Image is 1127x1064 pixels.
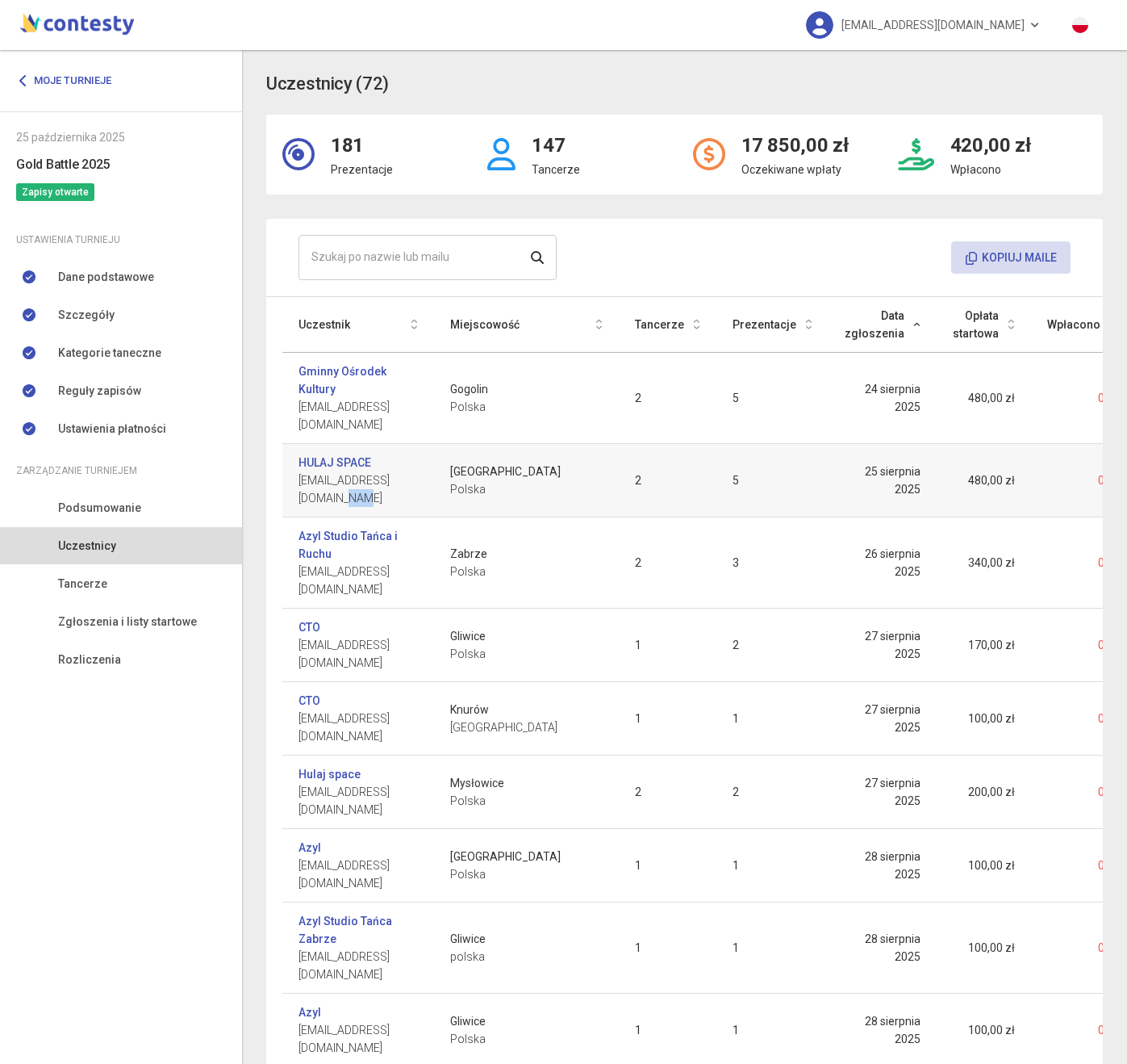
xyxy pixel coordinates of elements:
[298,765,361,783] a: Hulaj space
[58,613,197,630] span: Zgłoszenia i listy startowe
[619,682,716,756] td: 1
[716,682,829,756] td: 1
[716,756,829,829] td: 2
[298,1021,418,1057] span: [EMAIL_ADDRESS][DOMAIN_NAME]
[937,756,1031,829] td: 200,00 zł
[829,682,937,756] td: 27 sierpnia 2025
[298,783,418,819] span: [EMAIL_ADDRESS][DOMAIN_NAME]
[16,231,226,249] div: Ustawienia turnieju
[331,161,393,178] p: Prezentacje
[450,645,603,663] span: Polska
[450,463,603,480] span: [GEOGRAPHIC_DATA]
[266,70,389,98] h3: Uczestnicy (72)
[450,563,603,580] span: Polska
[450,792,603,810] span: Polska
[829,903,937,994] td: 28 sierpnia 2025
[532,161,580,178] p: Tancerze
[298,710,418,745] span: [EMAIL_ADDRESS][DOMAIN_NAME]
[450,865,603,883] span: Polska
[298,912,418,948] a: Azyl Studio Tańca Zabrze
[829,517,937,609] td: 26 sierpnia 2025
[298,948,418,983] span: [EMAIL_ADDRESS][DOMAIN_NAME]
[450,627,603,645] span: Gliwice
[619,353,716,444] td: 2
[716,517,829,609] td: 3
[58,575,107,593] span: Tancerze
[450,380,603,398] span: Gogolin
[716,444,829,517] td: 5
[450,718,603,736] span: [GEOGRAPHIC_DATA]
[829,609,937,682] td: 27 sierpnia 2025
[58,344,161,362] span: Kategorie taneczne
[58,268,154,286] span: Dane podstawowe
[829,353,937,444] td: 24 sierpnia 2025
[58,382,141,400] span: Reguły zapisów
[829,297,937,353] th: Data zgłoszenia
[298,636,418,672] span: [EMAIL_ADDRESS][DOMAIN_NAME]
[450,398,603,416] span: Polska
[619,297,716,353] th: Tancerze
[58,420,166,438] span: Ustawienia płatności
[450,930,603,948] span: Gliwice
[298,471,418,507] span: [EMAIL_ADDRESS][DOMAIN_NAME]
[619,903,716,994] td: 1
[829,444,937,517] td: 25 sierpnia 2025
[937,444,1031,517] td: 480,00 zł
[16,66,123,95] a: Moje turnieje
[298,362,418,398] a: Gminny Ośrodek Kultury
[298,1003,321,1021] a: Azyl
[450,480,603,498] span: Polska
[1047,316,1100,333] span: Wpłacono
[716,353,829,444] td: 5
[619,829,716,903] td: 1
[58,306,115,324] span: Szczegóły
[716,903,829,994] td: 1
[950,161,1031,178] p: Wpłacono
[716,609,829,682] td: 2
[58,499,141,517] span: Podsumowanie
[937,517,1031,609] td: 340,00 zł
[450,774,603,792] span: Mysłowice
[741,131,849,161] h2: 17 850,00 zł
[298,857,418,892] span: [EMAIL_ADDRESS][DOMAIN_NAME]
[716,829,829,903] td: 1
[619,609,716,682] td: 1
[716,297,829,353] th: Prezentacje
[937,609,1031,682] td: 170,00 zł
[16,128,226,146] div: 25 października 2025
[937,903,1031,994] td: 100,00 zł
[951,241,1071,274] button: Kopiuj maile
[58,651,121,668] span: Rozliczenia
[298,454,371,471] a: HULAJ SPACE
[282,297,434,353] th: Uczestnik
[16,183,94,201] span: Zapisy otwarte
[298,527,418,563] a: Azyl Studio Tańca i Ruchu
[298,398,418,434] span: [EMAIL_ADDRESS][DOMAIN_NAME]
[434,297,619,353] th: Miejscowość
[619,517,716,609] td: 2
[829,756,937,829] td: 27 sierpnia 2025
[450,948,603,966] span: polska
[58,537,116,555] span: Uczestnicy
[950,131,1031,161] h2: 420,00 zł
[829,829,937,903] td: 28 sierpnia 2025
[937,353,1031,444] td: 480,00 zł
[450,545,603,563] span: Zabrze
[937,829,1031,903] td: 100,00 zł
[450,1030,603,1048] span: Polska
[298,839,321,857] a: Azyl
[298,692,320,710] a: CTO
[16,154,226,174] h6: Gold Battle 2025
[937,297,1031,353] th: Opłata startowa
[450,848,603,865] span: [GEOGRAPHIC_DATA]
[298,618,320,636] a: CTO
[619,444,716,517] td: 2
[16,462,137,480] span: Zarządzanie turniejem
[532,131,580,161] h2: 147
[331,131,393,161] h2: 181
[937,682,1031,756] td: 100,00 zł
[841,8,1025,42] span: [EMAIL_ADDRESS][DOMAIN_NAME]
[450,701,603,718] span: Knurów
[298,563,418,598] span: [EMAIL_ADDRESS][DOMAIN_NAME]
[450,1012,603,1030] span: Gliwice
